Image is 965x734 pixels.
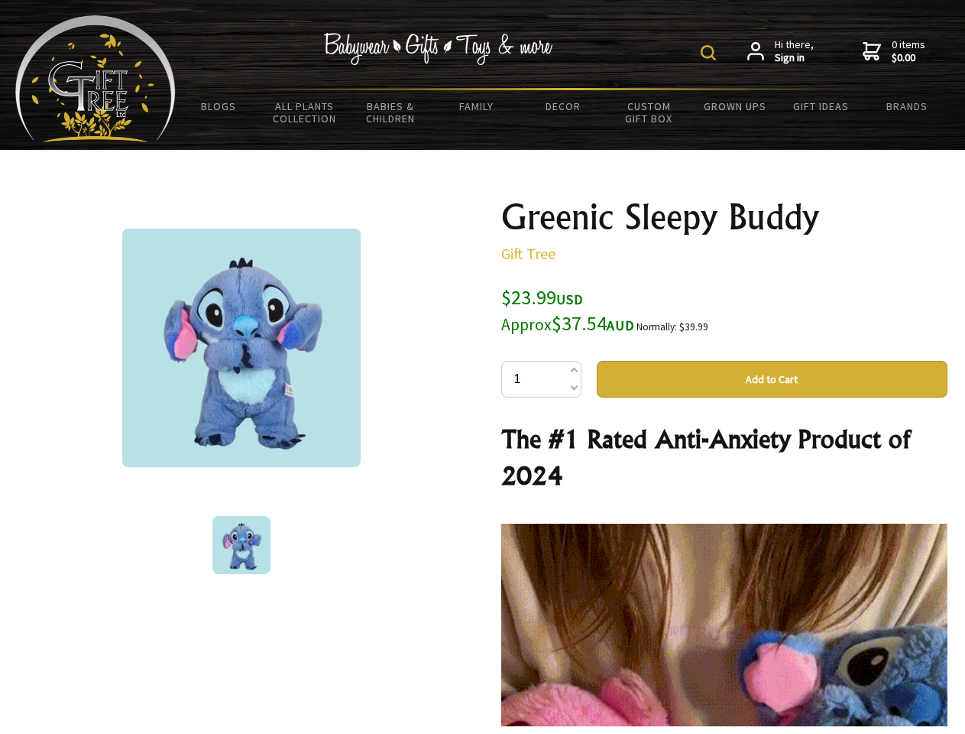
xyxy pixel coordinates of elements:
[606,90,692,135] a: Custom Gift Box
[636,320,708,333] small: Normally: $39.99
[324,33,553,65] img: Babywear - Gifts - Toys & more
[747,38,814,65] a: Hi there,Sign in
[501,199,947,235] h1: Greenic Sleepy Buddy
[597,361,947,398] button: Add to Cart
[691,90,778,122] a: Grown Ups
[15,15,176,142] img: Babyware - Gifts - Toys and more...
[262,90,348,135] a: All Plants Collection
[434,90,520,122] a: Family
[607,317,634,334] span: AUD
[122,229,361,467] img: Greenic Sleepy Buddy
[775,51,814,65] strong: Sign in
[892,51,925,65] strong: $0.00
[778,90,864,122] a: Gift Ideas
[501,244,555,263] a: Gift Tree
[775,38,814,65] span: Hi there,
[501,284,634,336] span: $23.99 $37.54
[864,90,950,122] a: Brands
[556,291,583,308] span: USD
[701,45,716,60] img: product search
[348,90,434,135] a: Babies & Children
[892,37,925,65] span: 0 items
[520,90,606,122] a: Decor
[176,90,262,122] a: BLOGS
[863,38,925,65] a: 0 items$0.00
[212,516,270,574] img: Greenic Sleepy Buddy
[501,314,552,335] small: Approx
[501,424,910,491] strong: The #1 Rated Anti-Anxiety Product of 2024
